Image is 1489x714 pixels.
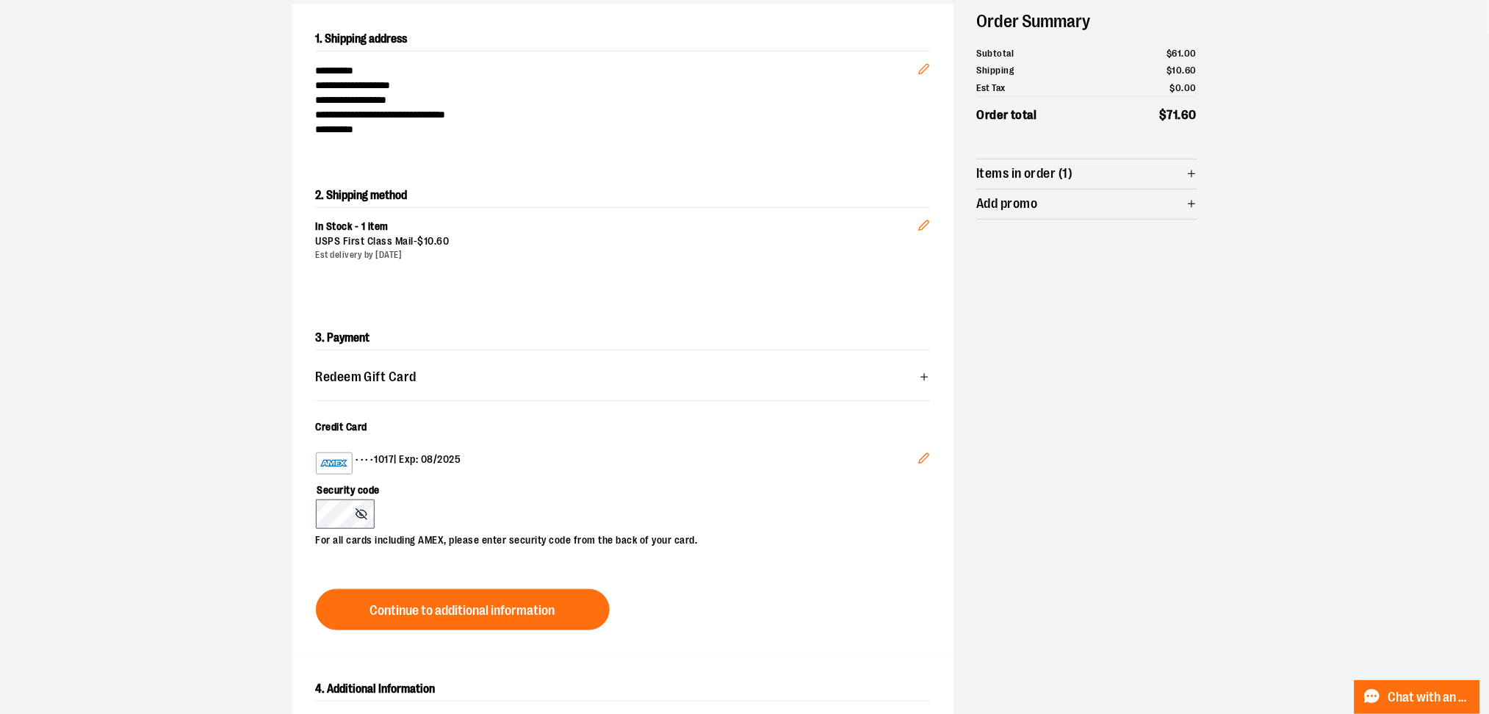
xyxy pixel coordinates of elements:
[1160,108,1168,122] span: $
[1355,680,1481,714] button: Chat with an Expert
[977,81,1006,95] span: Est Tax
[1182,48,1185,59] span: .
[977,106,1038,125] span: Order total
[316,27,930,51] h2: 1. Shipping address
[316,370,417,384] span: Redeem Gift Card
[1388,690,1471,704] span: Chat with an Expert
[977,167,1073,181] span: Items in order (1)
[437,235,450,247] span: 60
[316,475,915,500] label: Security code
[1167,108,1178,122] span: 71
[1186,65,1197,76] span: 60
[906,441,942,480] button: Edit
[977,197,1038,211] span: Add promo
[906,196,942,248] button: Edit
[1182,108,1197,122] span: 60
[316,362,930,392] button: Redeem Gift Card
[370,604,555,618] span: Continue to additional information
[424,235,434,247] span: 10
[316,249,918,262] div: Est delivery by [DATE]
[316,184,930,207] h2: 2. Shipping method
[1170,82,1176,93] span: $
[434,235,437,247] span: .
[316,589,610,630] button: Continue to additional information
[977,46,1014,61] span: Subtotal
[1185,48,1197,59] span: 00
[1176,82,1183,93] span: 0
[418,235,425,247] span: $
[320,455,349,472] img: American Express card example showing the 15-digit card number
[316,452,918,475] div: •••• 1017 | Exp: 08/2025
[1167,48,1173,59] span: $
[316,529,915,548] p: For all cards including AMEX, please enter security code from the back of your card.
[977,4,1197,39] h2: Order Summary
[1172,65,1183,76] span: 10
[906,40,942,91] button: Edit
[1172,48,1182,59] span: 61
[1183,65,1186,76] span: .
[977,190,1197,219] button: Add promo
[977,63,1014,78] span: Shipping
[1167,65,1173,76] span: $
[316,677,930,702] h2: 4. Additional Information
[316,220,918,234] div: In Stock - 1 item
[977,159,1197,189] button: Items in order (1)
[316,234,918,249] div: USPS First Class Mail -
[1178,108,1182,122] span: .
[1185,82,1197,93] span: 00
[1182,82,1185,93] span: .
[316,421,368,433] span: Credit Card
[316,326,930,350] h2: 3. Payment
